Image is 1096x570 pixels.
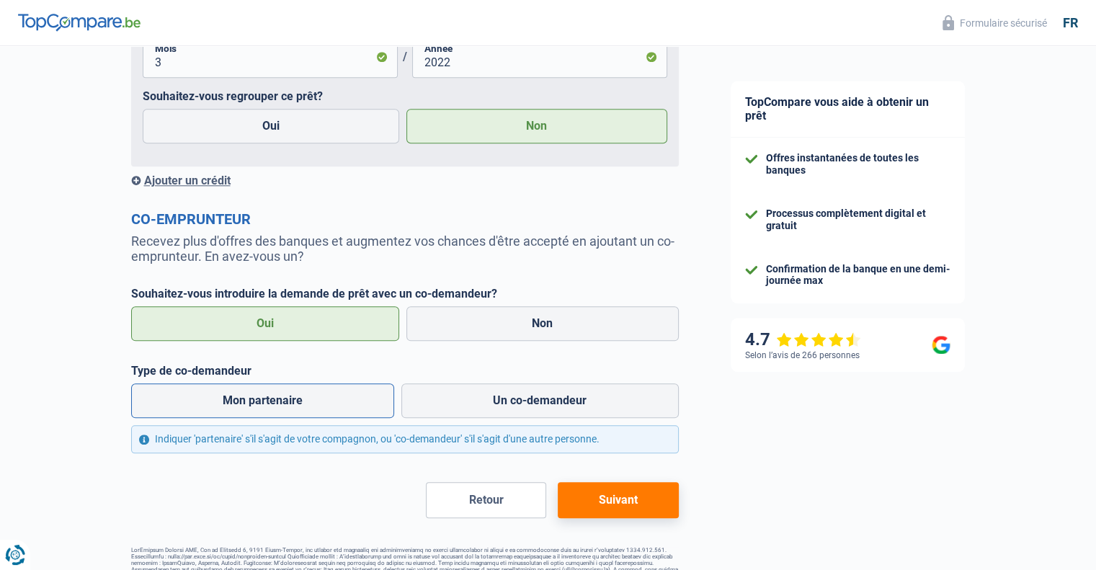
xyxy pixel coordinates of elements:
div: Processus complètement digital et gratuit [766,208,950,232]
input: AAAA [412,36,667,78]
div: 4.7 [745,329,861,350]
span: / [398,50,412,63]
input: MM [143,36,398,78]
label: Souhaitez-vous introduire la demande de prêt avec un co-demandeur? [131,287,679,300]
label: Souhaitez-vous regrouper ce prêt? [143,89,667,103]
button: Retour [426,482,546,518]
label: Oui [143,109,400,143]
label: Oui [131,306,400,341]
div: Offres instantanées de toutes les banques [766,152,950,177]
div: fr [1063,15,1078,31]
div: Selon l’avis de 266 personnes [745,350,860,360]
label: Type de co-demandeur [131,364,679,378]
button: Formulaire sécurisé [934,11,1056,35]
label: Mon partenaire [131,383,395,418]
h2: Co-emprunteur [131,210,679,228]
div: Ajouter un crédit [131,174,679,187]
label: Un co-demandeur [401,383,679,418]
label: Non [406,109,667,143]
label: Non [406,306,679,341]
button: Suivant [558,482,678,518]
p: Recevez plus d'offres des banques et augmentez vos chances d'être accepté en ajoutant un co-empru... [131,233,679,264]
div: Confirmation de la banque en une demi-journée max [766,263,950,288]
div: TopCompare vous aide à obtenir un prêt [731,81,965,138]
img: TopCompare Logo [18,14,141,31]
div: Indiquer 'partenaire' s'il s'agit de votre compagnon, ou 'co-demandeur' s'il s'agit d'une autre p... [131,425,679,453]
